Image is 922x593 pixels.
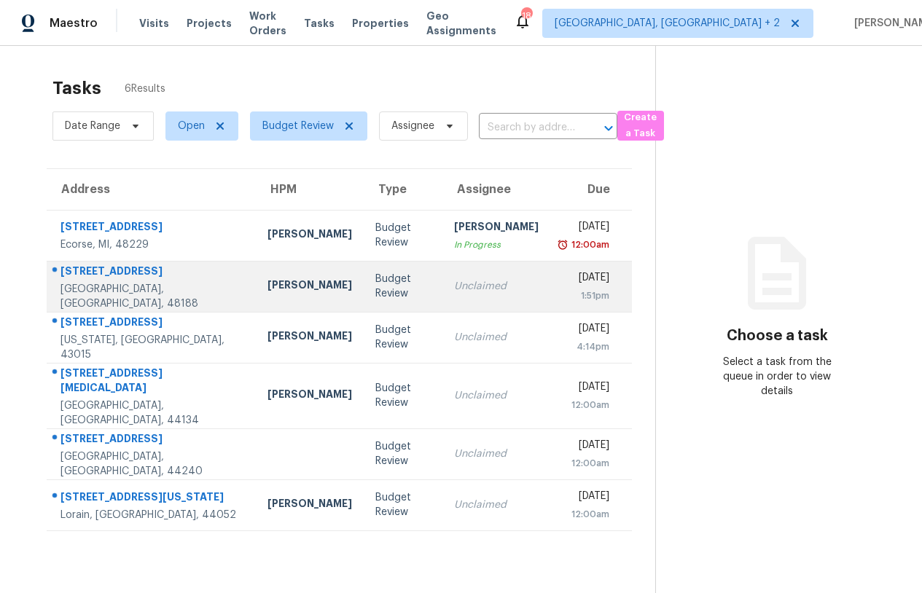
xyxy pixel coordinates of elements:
span: Open [178,119,205,133]
div: [STREET_ADDRESS] [60,264,244,282]
span: Geo Assignments [426,9,496,38]
div: 12:00am [562,507,609,522]
div: In Progress [454,237,539,252]
button: Open [598,118,619,138]
span: Work Orders [249,9,286,38]
span: Date Range [65,119,120,133]
span: [GEOGRAPHIC_DATA], [GEOGRAPHIC_DATA] + 2 [555,16,780,31]
div: [STREET_ADDRESS][MEDICAL_DATA] [60,366,244,398]
th: HPM [256,169,364,210]
div: [PERSON_NAME] [267,227,352,245]
div: Lorain, [GEOGRAPHIC_DATA], 44052 [60,508,244,522]
th: Due [550,169,632,210]
div: Budget Review [375,272,431,301]
th: Assignee [442,169,550,210]
input: Search by address [479,117,577,139]
div: 12:00am [562,456,609,471]
div: [DATE] [562,321,609,339]
span: Tasks [304,18,335,28]
div: [STREET_ADDRESS] [60,219,244,237]
div: Budget Review [375,381,431,410]
div: Budget Review [375,221,431,250]
button: Create a Task [617,111,664,141]
div: 18 [521,9,531,23]
div: Unclaimed [454,279,539,294]
div: [PERSON_NAME] [267,496,352,514]
div: 1:51pm [562,288,609,303]
div: [STREET_ADDRESS] [60,315,244,333]
div: [GEOGRAPHIC_DATA], [GEOGRAPHIC_DATA], 44134 [60,398,244,428]
span: Maestro [50,16,98,31]
div: [PERSON_NAME] [267,278,352,296]
span: 6 Results [125,82,165,96]
div: [DATE] [562,270,609,288]
span: Create a Task [625,109,657,143]
div: 4:14pm [562,339,609,354]
div: Select a task from the queue in order to view details [716,355,838,398]
div: [PERSON_NAME] [267,387,352,405]
span: Visits [139,16,169,31]
div: [PERSON_NAME] [454,219,539,237]
span: Assignee [391,119,434,133]
div: Ecorse, MI, 48229 [60,237,244,252]
span: Projects [187,16,232,31]
th: Type [364,169,442,210]
h3: Choose a task [727,329,828,343]
div: Budget Review [375,439,431,468]
div: [DATE] [562,489,609,507]
div: [DATE] [562,380,609,398]
span: Properties [352,16,409,31]
th: Address [47,169,256,210]
div: [GEOGRAPHIC_DATA], [GEOGRAPHIC_DATA], 44240 [60,449,244,479]
div: Budget Review [375,490,431,519]
div: Unclaimed [454,498,539,512]
div: 12:00am [569,237,609,252]
div: Unclaimed [454,388,539,403]
div: Unclaimed [454,330,539,345]
div: Budget Review [375,323,431,352]
img: Overdue Alarm Icon [557,237,569,252]
div: [DATE] [562,219,609,237]
div: [US_STATE], [GEOGRAPHIC_DATA], 43015 [60,333,244,362]
div: [STREET_ADDRESS] [60,431,244,449]
div: [DATE] [562,438,609,456]
div: [PERSON_NAME] [267,329,352,347]
div: [STREET_ADDRESS][US_STATE] [60,490,244,508]
div: [GEOGRAPHIC_DATA], [GEOGRAPHIC_DATA], 48188 [60,282,244,311]
h2: Tasks [52,81,101,95]
div: Unclaimed [454,447,539,461]
span: Budget Review [262,119,334,133]
div: 12:00am [562,398,609,412]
